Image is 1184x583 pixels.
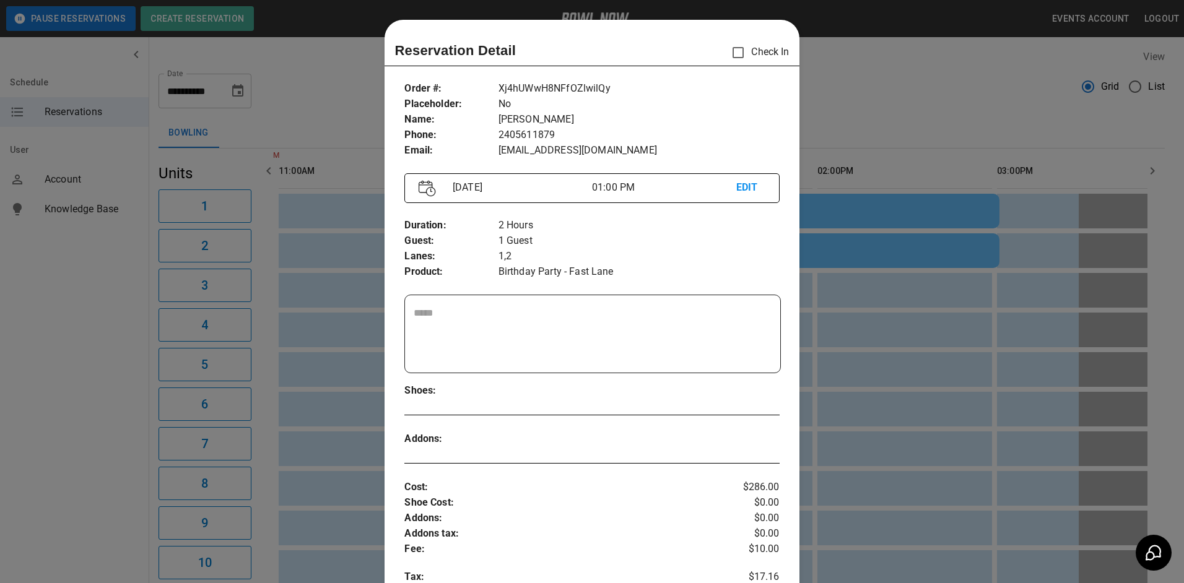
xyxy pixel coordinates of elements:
[448,180,592,195] p: [DATE]
[404,511,716,526] p: Addons :
[717,526,780,542] p: $0.00
[404,480,716,495] p: Cost :
[404,112,498,127] p: Name :
[498,264,780,280] p: Birthday Party - Fast Lane
[498,249,780,264] p: 1,2
[404,143,498,158] p: Email :
[404,218,498,233] p: Duration :
[717,542,780,557] p: $10.00
[404,495,716,511] p: Shoe Cost :
[404,233,498,249] p: Guest :
[717,511,780,526] p: $0.00
[717,495,780,511] p: $0.00
[404,249,498,264] p: Lanes :
[419,180,436,197] img: Vector
[404,526,716,542] p: Addons tax :
[498,112,780,127] p: [PERSON_NAME]
[394,40,516,61] p: Reservation Detail
[404,97,498,112] p: Placeholder :
[736,180,765,196] p: EDIT
[498,218,780,233] p: 2 Hours
[404,542,716,557] p: Fee :
[404,383,498,399] p: Shoes :
[404,127,498,143] p: Phone :
[725,40,789,66] p: Check In
[404,81,498,97] p: Order # :
[404,431,498,447] p: Addons :
[498,81,780,97] p: Xj4hUWwH8NFfOZlwilQy
[404,264,498,280] p: Product :
[498,233,780,249] p: 1 Guest
[592,180,736,195] p: 01:00 PM
[498,97,780,112] p: No
[717,480,780,495] p: $286.00
[498,127,780,143] p: 2405611879
[498,143,780,158] p: [EMAIL_ADDRESS][DOMAIN_NAME]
